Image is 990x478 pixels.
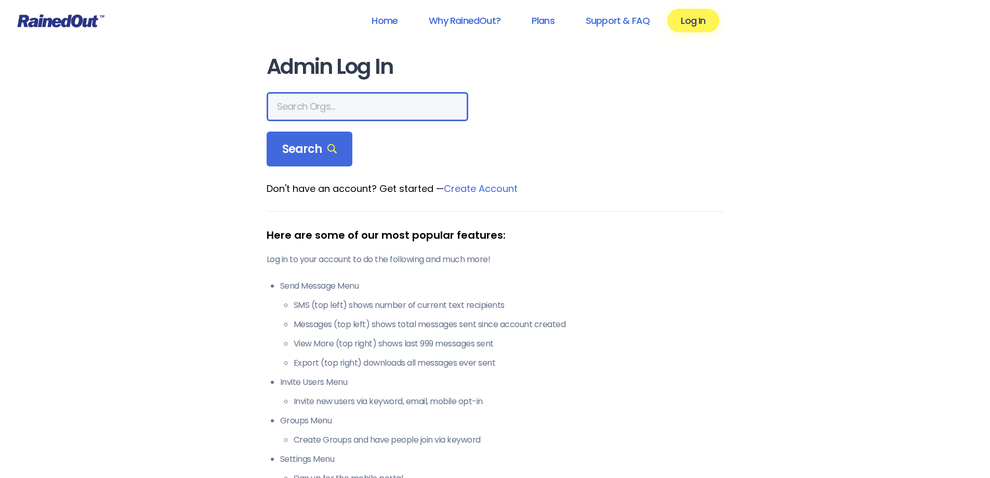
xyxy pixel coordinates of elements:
li: Messages (top left) shows total messages sent since account created [294,318,724,331]
a: Why RainedOut? [415,9,514,32]
input: Search Orgs… [267,92,468,121]
p: Log in to your account to do the following and much more! [267,253,724,266]
li: Create Groups and have people join via keyword [294,434,724,446]
a: Log In [667,9,719,32]
a: Home [358,9,411,32]
h1: Admin Log In [267,55,724,79]
li: SMS (top left) shows number of current text recipients [294,299,724,312]
li: Send Message Menu [280,280,724,369]
li: View More (top right) shows last 999 messages sent [294,338,724,350]
div: Here are some of our most popular features: [267,227,724,243]
span: Search [282,142,337,157]
li: Invite Users Menu [280,376,724,408]
li: Groups Menu [280,415,724,446]
a: Plans [518,9,568,32]
li: Export (top right) downloads all messages ever sent [294,357,724,369]
div: Search [267,132,353,167]
a: Support & FAQ [572,9,663,32]
li: Invite new users via keyword, email, mobile opt-in [294,395,724,408]
a: Create Account [444,182,518,195]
